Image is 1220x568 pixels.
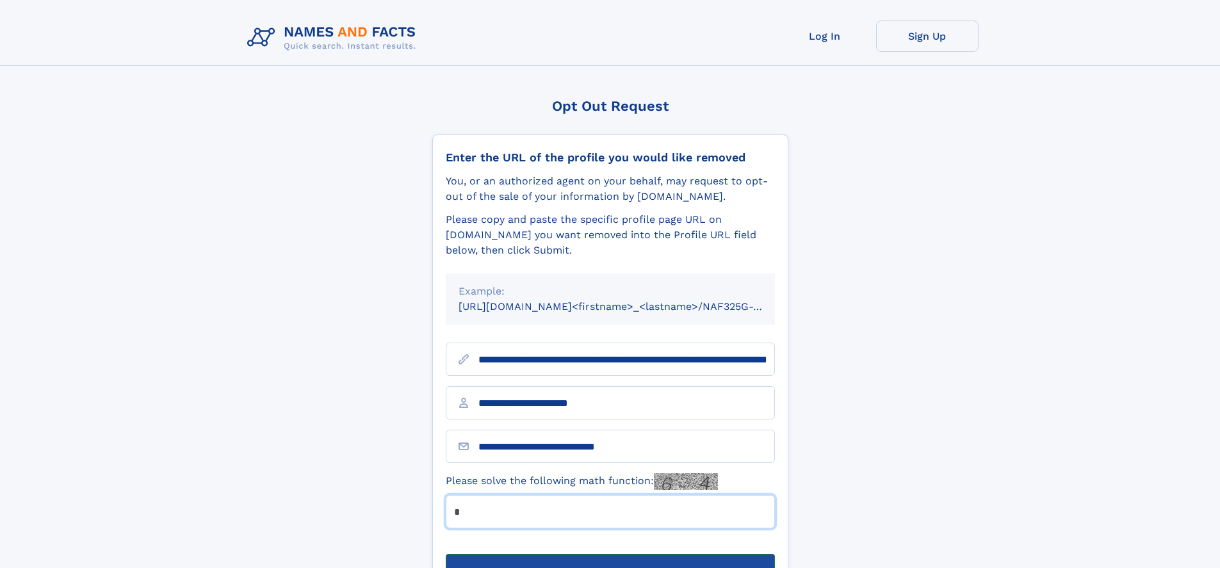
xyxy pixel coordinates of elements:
small: [URL][DOMAIN_NAME]<firstname>_<lastname>/NAF325G-xxxxxxxx [459,300,799,312]
div: Example: [459,284,762,299]
div: Please copy and paste the specific profile page URL on [DOMAIN_NAME] you want removed into the Pr... [446,212,775,258]
a: Sign Up [876,20,979,52]
label: Please solve the following math function: [446,473,718,490]
img: Logo Names and Facts [242,20,427,55]
a: Log In [774,20,876,52]
div: Enter the URL of the profile you would like removed [446,150,775,165]
div: You, or an authorized agent on your behalf, may request to opt-out of the sale of your informatio... [446,174,775,204]
div: Opt Out Request [432,98,788,114]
